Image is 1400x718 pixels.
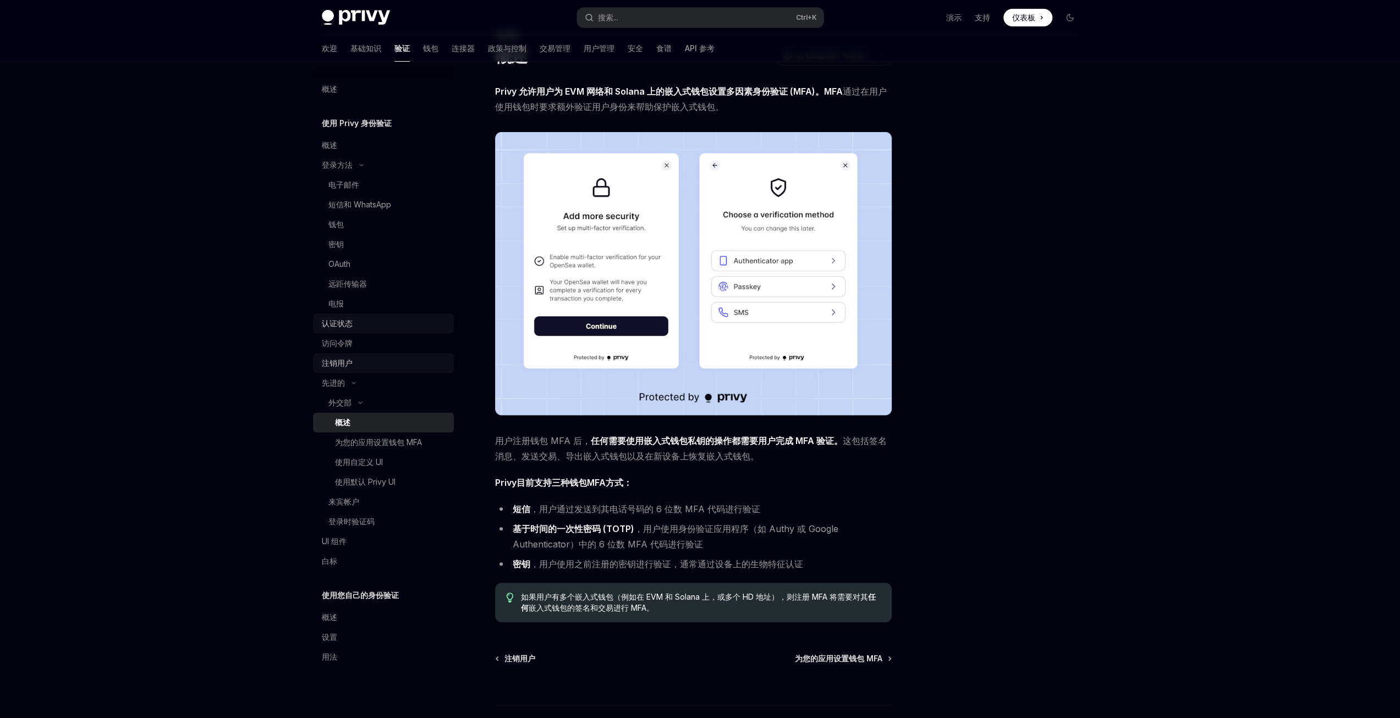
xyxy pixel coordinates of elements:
a: OAuth [313,254,454,274]
font: 密钥 [513,558,530,569]
font: 基础知识 [350,43,381,53]
font: Ctrl [796,13,808,21]
a: 为您的应用设置钱包 MFA [313,432,454,452]
a: 支持 [975,12,990,23]
a: 仪表板 [1003,9,1052,26]
button: 搜索...Ctrl+K [577,8,823,28]
a: 设置 [313,627,454,647]
a: 电子邮件 [313,175,454,195]
a: 概述 [313,413,454,432]
a: 注销用户 [496,653,535,664]
font: 用法 [322,652,337,661]
font: Privy 允许用户为 EVM 网络和 Solana 上的嵌入式钱包设置多因素身份验证 (MFA)。MFA [495,86,843,97]
font: 概述 [322,140,337,150]
a: 为您的应用设置钱包 MFA [795,653,891,664]
font: API 参考 [685,43,715,53]
a: 概述 [313,607,454,627]
a: 登录时验证码 [313,512,454,531]
font: ，用户通过发送到其电话号码的 6 位数 MFA 代码进行验证 [530,503,760,514]
a: 连接器 [452,35,475,62]
font: Privy目前支持三种钱包MFA方式： [495,477,632,488]
font: 交易管理 [540,43,570,53]
font: 为您的应用设置钱包 MFA [335,437,422,447]
a: 用法 [313,647,454,667]
font: 使用自定义 UI [335,457,383,467]
font: 概述 [335,418,350,427]
font: 注销用户 [504,654,535,663]
a: 来宾帐户 [313,492,454,512]
svg: 提示 [506,593,514,602]
a: 用户管理 [584,35,614,62]
font: 电报 [328,299,344,308]
font: 嵌入式钱包的签名和交易进行 MFA。 [529,603,654,612]
img: 深色标志 [322,10,390,25]
font: 基于时间的一次性密码 (TOTP) [513,523,634,534]
font: ，用户使用之前注册的密钥进行验证，通常通过设备上的生物特征认证 [530,558,803,569]
font: 先进的 [322,378,345,387]
a: 认证状态 [313,314,454,333]
font: 访问令牌 [322,338,353,348]
font: 远距传输器 [328,279,367,288]
a: 验证 [394,35,410,62]
a: 概述 [313,135,454,155]
font: 连接器 [452,43,475,53]
a: 政策与控制 [488,35,526,62]
font: 仪表板 [1012,13,1035,22]
font: 概述 [322,612,337,622]
font: 用户注册钱包 MFA 后， [495,435,591,446]
a: 使用默认 Privy UI [313,472,454,492]
font: 认证状态 [322,319,353,328]
a: 钱包 [313,215,454,234]
a: 钱包 [423,35,438,62]
font: 支持 [975,13,990,22]
font: 演示 [946,13,962,22]
a: 安全 [628,35,643,62]
a: 白标 [313,551,454,571]
font: 任何需要使用嵌入式钱包私钥的操作都需要用户完成 MFA 验证。 [591,435,843,446]
a: 基础知识 [350,35,381,62]
img: 图片/MFA.png [495,132,892,415]
a: 食谱 [656,35,672,62]
font: 使用您自己的身份验证 [322,590,399,600]
font: 搜索... [598,13,618,22]
font: 使用 Privy 身份验证 [322,118,392,128]
font: 登录时验证码 [328,517,375,526]
a: 远距传输器 [313,274,454,294]
font: 用户管理 [584,43,614,53]
a: 电报 [313,294,454,314]
a: 概述 [313,79,454,99]
a: 使用自定义 UI [313,452,454,472]
font: 食谱 [656,43,672,53]
font: 钱包 [423,43,438,53]
a: 密钥 [313,234,454,254]
font: 电子邮件 [328,180,359,189]
font: 安全 [628,43,643,53]
font: ，用户使用身份验证应用程序（如 Authy 或 Google Authenticator）中的 6 位数 MFA 代码进行验证 [513,523,838,550]
font: +K [808,13,817,21]
font: OAuth [328,259,350,268]
font: 验证 [394,43,410,53]
font: 概述 [322,84,337,94]
a: 短信和 WhatsApp [313,195,454,215]
font: 钱包 [328,220,344,229]
font: 外交部 [328,398,352,407]
font: UI 组件 [322,536,347,546]
font: 来宾帐户 [328,497,359,506]
a: 访问令牌 [313,333,454,353]
font: 密钥 [328,239,344,249]
font: 使用默认 Privy UI [335,477,396,486]
font: 设置 [322,632,337,642]
font: 登录方法 [322,160,353,169]
font: 注销用户 [322,358,353,368]
font: 短信 [513,503,530,514]
a: UI 组件 [313,531,454,551]
font: 政策与控制 [488,43,526,53]
a: 注销用户 [313,353,454,373]
font: 为您的应用设置钱包 MFA [795,654,882,663]
a: 演示 [946,12,962,23]
button: 切换暗模式 [1061,9,1079,26]
font: 欢迎 [322,43,337,53]
a: 欢迎 [322,35,337,62]
a: 交易管理 [540,35,570,62]
a: API 参考 [685,35,715,62]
